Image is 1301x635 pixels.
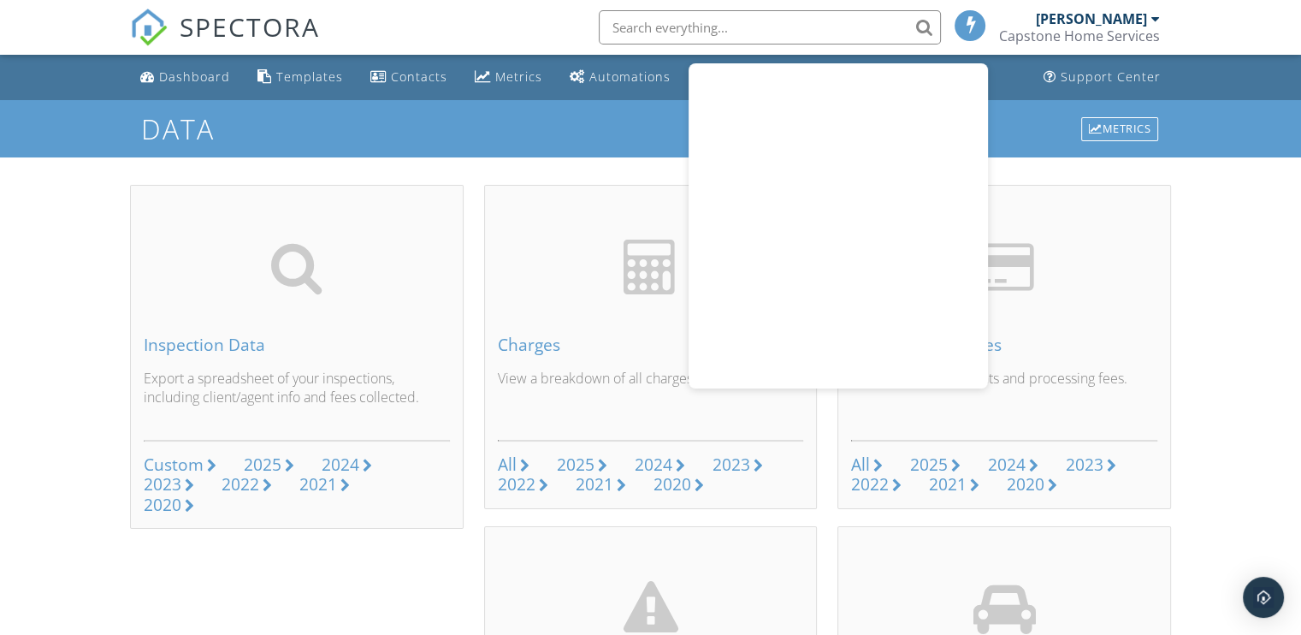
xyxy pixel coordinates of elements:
a: Custom [144,455,216,475]
a: SPECTORA [130,23,320,59]
a: Automations (Basic) [563,62,677,93]
div: Contacts [391,68,447,85]
div: Charges [498,335,804,354]
a: 2021 [929,475,979,495]
div: Open Intercom Messenger [1243,577,1284,618]
a: 2022 [222,475,272,495]
a: Metrics [1079,116,1160,143]
a: 2024 [322,455,372,475]
a: Support Center [1037,62,1168,93]
a: 2021 [299,475,350,495]
div: Dashboard [159,68,230,85]
a: Templates [251,62,350,93]
a: Contacts [364,62,454,93]
div: 2023 [713,453,750,476]
div: 2024 [988,453,1026,476]
a: 2024 [988,455,1038,475]
a: Dashboard [133,62,237,93]
p: View received payments and processing fees. [851,369,1157,426]
div: 2025 [557,453,594,476]
p: View a breakdown of all charges you've assessed. [498,369,804,426]
div: Support Center [1061,68,1161,85]
a: All [498,455,529,475]
div: 2020 [1007,472,1044,496]
div: 2020 [144,493,181,516]
div: 2021 [299,472,337,496]
a: 2020 [1007,475,1057,495]
div: Capstone Home Services [999,27,1160,45]
div: Payments and Fees [851,335,1157,354]
div: Templates [276,68,343,85]
a: All [851,455,883,475]
div: Custom [144,453,204,476]
a: 2021 [576,475,626,495]
a: 2023 [144,475,194,495]
div: 2023 [144,472,181,496]
div: Metrics [1081,117,1158,141]
a: 2025 [557,455,607,475]
a: 2022 [851,475,902,495]
div: 2020 [653,472,691,496]
div: Automations [589,68,671,85]
div: 2021 [929,472,967,496]
a: 2024 [635,455,685,475]
div: 2022 [222,472,259,496]
img: The Best Home Inspection Software - Spectora [130,9,168,46]
a: 2023 [1066,455,1116,475]
a: Metrics [468,62,549,93]
input: Search everything... [599,10,941,45]
div: Inspection Data [144,335,450,354]
span: SPECTORA [180,9,320,45]
a: Settings [800,62,882,93]
div: Metrics [495,68,542,85]
a: 2025 [244,455,294,475]
div: 2025 [244,453,281,476]
div: 2022 [851,472,889,496]
div: [PERSON_NAME] [1036,10,1147,27]
div: 2023 [1066,453,1103,476]
a: Advanced [691,62,786,93]
h1: Data [141,114,1160,144]
a: 2025 [910,455,961,475]
div: All [498,453,517,476]
a: 2023 [713,455,763,475]
div: 2024 [322,453,359,476]
div: 2022 [498,472,535,496]
p: Export a spreadsheet of your inspections, including client/agent info and fees collected. [144,369,450,426]
div: 2021 [576,472,613,496]
div: 2024 [635,453,672,476]
div: 2025 [910,453,948,476]
a: 2020 [144,496,194,515]
a: 2022 [498,475,548,495]
a: 2020 [653,475,704,495]
div: All [851,453,870,476]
